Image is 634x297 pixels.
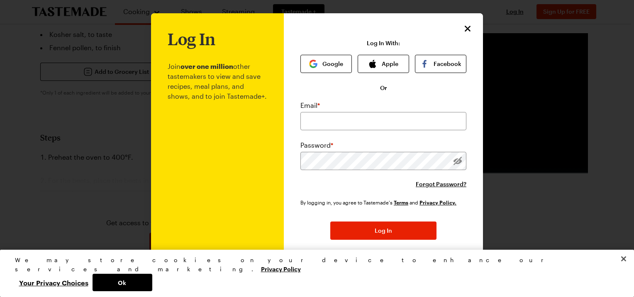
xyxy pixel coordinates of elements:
p: Join other tastemakers to view and save recipes, meal plans, and shows, and to join Tastemade+. [168,48,267,281]
b: over one million [180,62,233,70]
span: Log In [375,226,392,235]
p: Log In With: [367,40,400,46]
div: We may store cookies on your device to enhance our services and marketing. [15,256,612,274]
div: By logging in, you agree to Tastemade's and [300,198,460,207]
button: Google [300,55,352,73]
a: More information about your privacy, opens in a new tab [261,265,301,273]
button: Apple [358,55,409,73]
h1: Log In [168,30,215,48]
button: Forgot Password? [416,180,466,188]
button: Close [614,250,633,268]
button: Close [462,23,473,34]
button: Ok [93,274,152,291]
label: Password [300,140,333,150]
button: Facebook [415,55,466,73]
button: Your Privacy Choices [15,274,93,291]
div: Privacy [15,256,612,291]
a: Tastemade Terms of Service [394,199,408,206]
span: Or [380,84,387,92]
label: Email [300,100,320,110]
button: Log In [330,222,436,240]
a: Tastemade Privacy Policy [419,199,456,206]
